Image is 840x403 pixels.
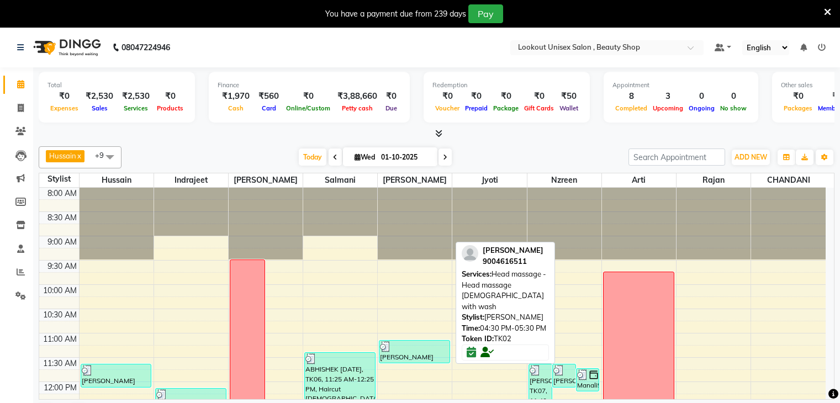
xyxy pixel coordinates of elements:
[612,81,749,90] div: Appointment
[483,256,543,267] div: 9004616511
[49,151,76,160] span: Hussain
[650,90,686,103] div: 3
[735,153,767,161] span: ADD NEW
[378,149,433,166] input: 2025-10-01
[81,90,118,103] div: ₹2,530
[305,353,375,399] div: ABHISHEK [DATE], TK06, 11:25 AM-12:25 PM, Haircut [DEMOGRAPHIC_DATA] - Haircut with Senior stylis...
[352,153,378,161] span: Wed
[490,90,521,103] div: ₹0
[432,81,581,90] div: Redemption
[717,104,749,112] span: No show
[557,104,581,112] span: Wallet
[154,173,228,187] span: Indrajeet
[121,32,170,63] b: 08047224946
[462,269,546,311] span: Head massage - Head massage [DEMOGRAPHIC_DATA] with wash
[732,150,770,165] button: ADD NEW
[462,333,549,344] div: TK02
[462,334,494,343] span: Token ID:
[118,90,154,103] div: ₹2,530
[95,151,112,160] span: +9
[45,261,79,272] div: 9:30 AM
[462,245,478,262] img: profile
[154,90,186,103] div: ₹0
[89,104,110,112] span: Sales
[47,81,186,90] div: Total
[121,104,151,112] span: Services
[483,246,543,254] span: [PERSON_NAME]
[462,312,549,323] div: [PERSON_NAME]
[325,8,466,20] div: You have a payment due from 239 days
[229,173,303,187] span: [PERSON_NAME]
[462,104,490,112] span: Prepaid
[76,151,81,160] a: x
[333,90,382,103] div: ₹3,88,660
[557,90,581,103] div: ₹50
[521,90,557,103] div: ₹0
[490,104,521,112] span: Package
[717,90,749,103] div: 0
[378,173,452,187] span: [PERSON_NAME]
[432,104,462,112] span: Voucher
[781,90,815,103] div: ₹0
[577,369,599,391] div: Manali99, TK05, 11:45 AM-12:15 PM, Threading - Upperlips
[462,323,549,334] div: 04:30 PM-05:30 PM
[47,104,81,112] span: Expenses
[283,90,333,103] div: ₹0
[254,90,283,103] div: ₹560
[218,90,254,103] div: ₹1,970
[218,81,401,90] div: Finance
[462,90,490,103] div: ₹0
[521,104,557,112] span: Gift Cards
[462,324,480,332] span: Time:
[383,104,400,112] span: Due
[686,90,717,103] div: 0
[527,173,601,187] span: Nzreen
[677,173,751,187] span: Rajan
[339,104,376,112] span: Petty cash
[462,312,484,321] span: Stylist:
[154,104,186,112] span: Products
[781,104,815,112] span: Packages
[225,104,246,112] span: Cash
[80,173,154,187] span: Hussain
[47,90,81,103] div: ₹0
[45,188,79,199] div: 8:00 AM
[686,104,717,112] span: Ongoing
[41,333,79,345] div: 11:00 AM
[303,173,377,187] span: Salmani
[452,173,526,187] span: Jyoti
[612,90,650,103] div: 8
[650,104,686,112] span: Upcoming
[628,149,725,166] input: Search Appointment
[299,149,326,166] span: Today
[612,104,650,112] span: Completed
[602,173,676,187] span: Arti
[45,212,79,224] div: 8:30 AM
[468,4,503,23] button: Pay
[751,173,826,187] span: CHANDANI
[462,269,492,278] span: Services:
[432,90,462,103] div: ₹0
[382,90,401,103] div: ₹0
[553,364,575,387] div: [PERSON_NAME] [DATE], TK04, 11:40 AM-12:10 PM, Threading - Upperlips
[41,358,79,369] div: 11:30 AM
[28,32,104,63] img: logo
[41,309,79,321] div: 10:30 AM
[259,104,279,112] span: Card
[283,104,333,112] span: Online/Custom
[41,285,79,296] div: 10:00 AM
[39,173,79,185] div: Stylist
[81,364,151,387] div: [PERSON_NAME] [DATE], TK03, 11:40 AM-12:10 PM, Biotop Wash
[45,236,79,248] div: 9:00 AM
[379,341,450,363] div: [PERSON_NAME] [DATE], TK03, 11:10 AM-11:40 AM, Nashi Wash
[41,382,79,394] div: 12:00 PM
